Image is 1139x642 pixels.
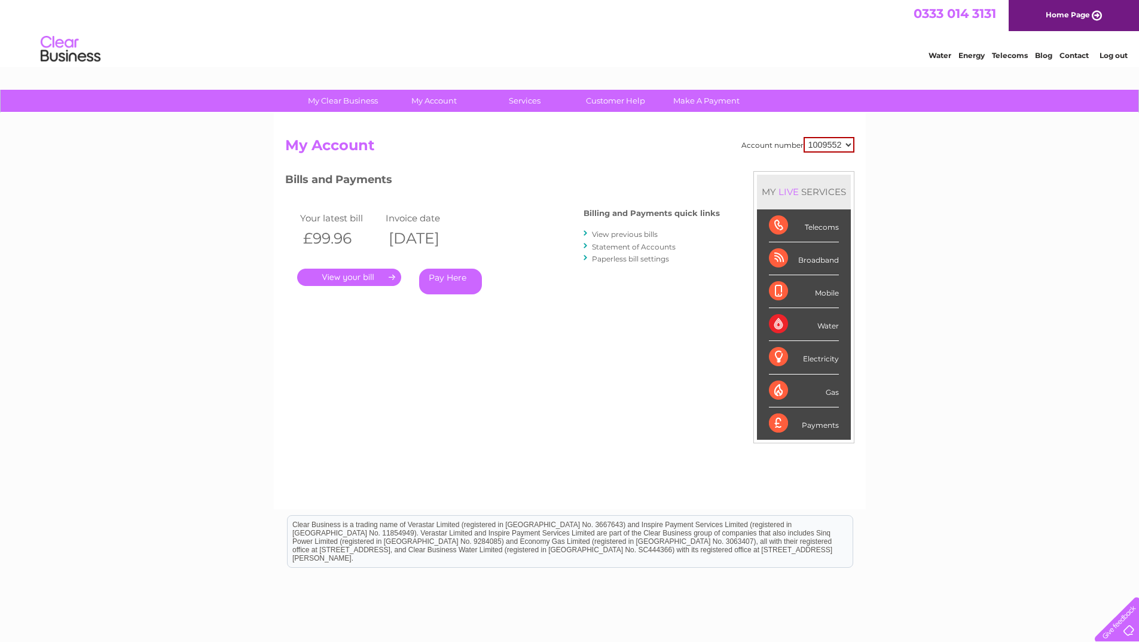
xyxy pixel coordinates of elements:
[384,90,483,112] a: My Account
[419,269,482,294] a: Pay Here
[297,226,383,251] th: £99.96
[1059,51,1089,60] a: Contact
[383,210,469,226] td: Invoice date
[769,242,839,275] div: Broadband
[584,209,720,218] h4: Billing and Payments quick links
[297,269,401,286] a: .
[1100,51,1128,60] a: Log out
[769,375,839,407] div: Gas
[769,341,839,374] div: Electricity
[294,90,392,112] a: My Clear Business
[769,308,839,341] div: Water
[741,137,854,153] div: Account number
[475,90,574,112] a: Services
[285,171,720,192] h3: Bills and Payments
[769,275,839,308] div: Mobile
[958,51,985,60] a: Energy
[992,51,1028,60] a: Telecoms
[757,175,851,209] div: MY SERVICES
[1035,51,1052,60] a: Blog
[769,209,839,242] div: Telecoms
[929,51,951,60] a: Water
[566,90,665,112] a: Customer Help
[914,6,996,21] a: 0333 014 3131
[40,31,101,68] img: logo.png
[592,242,676,251] a: Statement of Accounts
[297,210,383,226] td: Your latest bill
[769,407,839,440] div: Payments
[592,230,658,239] a: View previous bills
[288,7,853,58] div: Clear Business is a trading name of Verastar Limited (registered in [GEOGRAPHIC_DATA] No. 3667643...
[383,226,469,251] th: [DATE]
[776,186,801,197] div: LIVE
[285,137,854,160] h2: My Account
[657,90,756,112] a: Make A Payment
[592,254,669,263] a: Paperless bill settings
